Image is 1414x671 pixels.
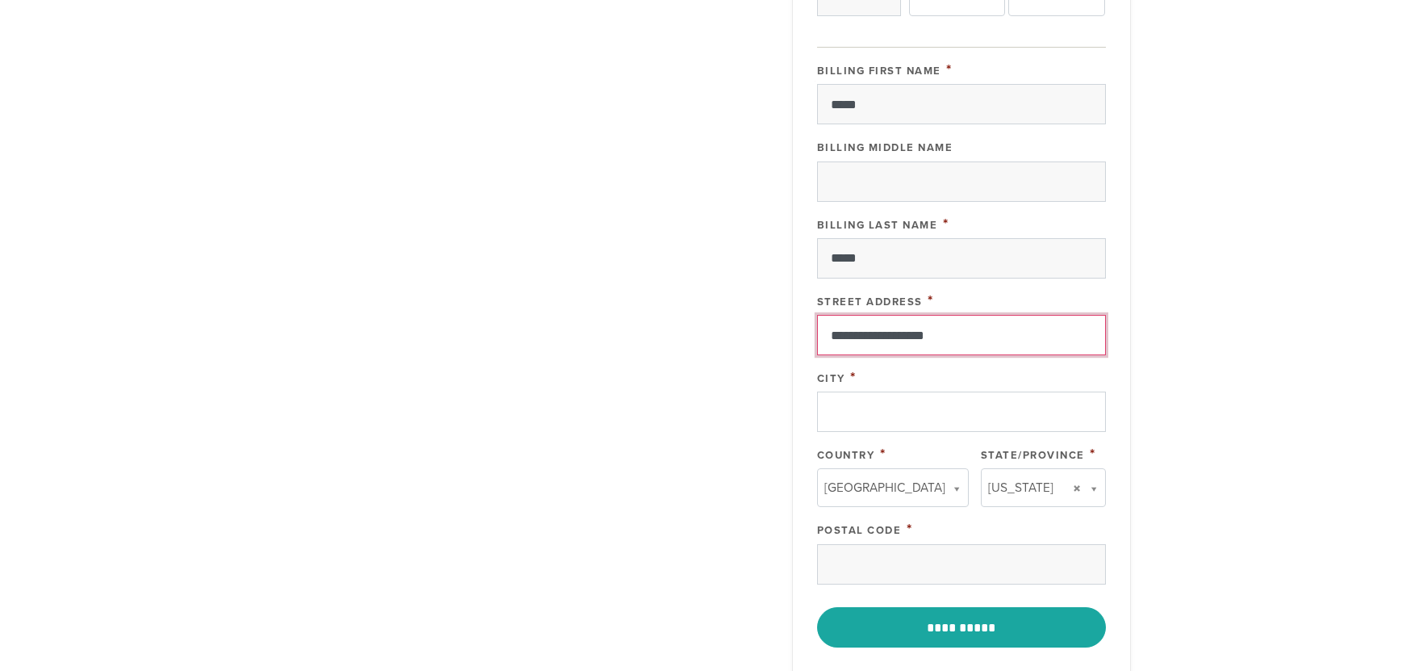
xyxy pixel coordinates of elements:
[946,61,953,78] span: This field is required.
[817,65,941,78] label: Billing First Name
[988,477,1053,498] span: [US_STATE]
[817,524,902,537] label: Postal Code
[817,219,938,232] label: Billing Last Name
[928,291,934,309] span: This field is required.
[981,468,1106,507] a: [US_STATE]
[1090,445,1096,463] span: This field is required.
[981,449,1085,462] label: State/Province
[943,215,949,233] span: This field is required.
[817,468,969,507] a: [GEOGRAPHIC_DATA]
[817,141,953,154] label: Billing Middle Name
[880,445,886,463] span: This field is required.
[817,449,875,462] label: Country
[817,372,845,385] label: City
[824,477,945,498] span: [GEOGRAPHIC_DATA]
[907,520,913,538] span: This field is required.
[817,296,923,308] label: Street Address
[850,368,857,386] span: This field is required.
